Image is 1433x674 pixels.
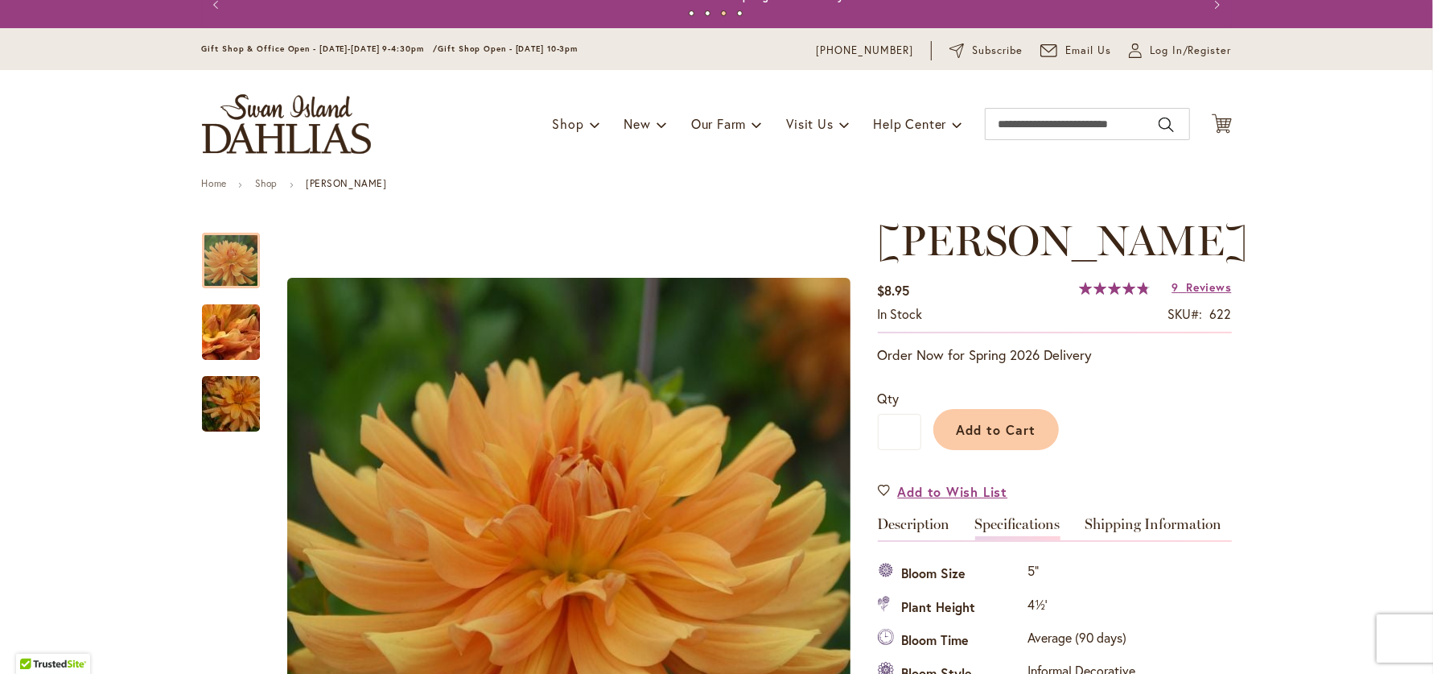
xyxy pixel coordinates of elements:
[1024,625,1140,658] td: Average (90 days)
[949,43,1023,59] a: Subscribe
[874,115,947,132] span: Help Center
[878,517,950,540] a: Description
[552,115,583,132] span: Shop
[202,94,371,154] a: store logo
[1210,305,1232,324] div: 622
[956,421,1036,438] span: Add to Cart
[306,177,387,189] strong: [PERSON_NAME]
[12,617,57,662] iframe: Launch Accessibility Center
[878,345,1232,365] p: Order Now for Spring 2026 Delivery
[1172,279,1179,295] span: 9
[202,288,276,360] div: ANDREW CHARLES
[202,177,227,189] a: Home
[1129,43,1232,59] a: Log In/Register
[817,43,914,59] a: [PHONE_NUMBER]
[202,217,276,288] div: ANDREW CHARLES
[878,591,1024,624] th: Plant Height
[878,482,1008,501] a: Add to Wish List
[878,282,910,299] span: $8.95
[737,10,743,16] button: 4 of 4
[202,43,439,54] span: Gift Shop & Office Open - [DATE]-[DATE] 9-4:30pm /
[705,10,710,16] button: 2 of 4
[1187,279,1232,295] span: Reviews
[878,625,1024,658] th: Bloom Time
[624,115,650,132] span: New
[255,177,278,189] a: Shop
[721,10,727,16] button: 3 of 4
[786,115,833,132] span: Visit Us
[1168,305,1203,322] strong: SKU
[173,366,289,443] img: ANDREW CHARLES
[898,482,1008,501] span: Add to Wish List
[438,43,578,54] span: Gift Shop Open - [DATE] 10-3pm
[975,517,1060,540] a: Specifications
[1024,558,1140,591] td: 5"
[1040,43,1111,59] a: Email Us
[691,115,746,132] span: Our Farm
[1024,591,1140,624] td: 4½'
[878,305,923,322] span: In stock
[1065,43,1111,59] span: Email Us
[878,305,923,324] div: Availability
[1172,279,1231,295] a: 9 Reviews
[689,10,694,16] button: 1 of 4
[1079,282,1150,295] div: 96%
[173,289,289,376] img: ANDREW CHARLES
[878,215,1249,266] span: [PERSON_NAME]
[973,43,1023,59] span: Subscribe
[878,558,1024,591] th: Bloom Size
[202,360,260,432] div: ANDREW CHARLES
[878,390,900,407] span: Qty
[1085,517,1222,540] a: Shipping Information
[1150,43,1232,59] span: Log In/Register
[933,409,1059,450] button: Add to Cart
